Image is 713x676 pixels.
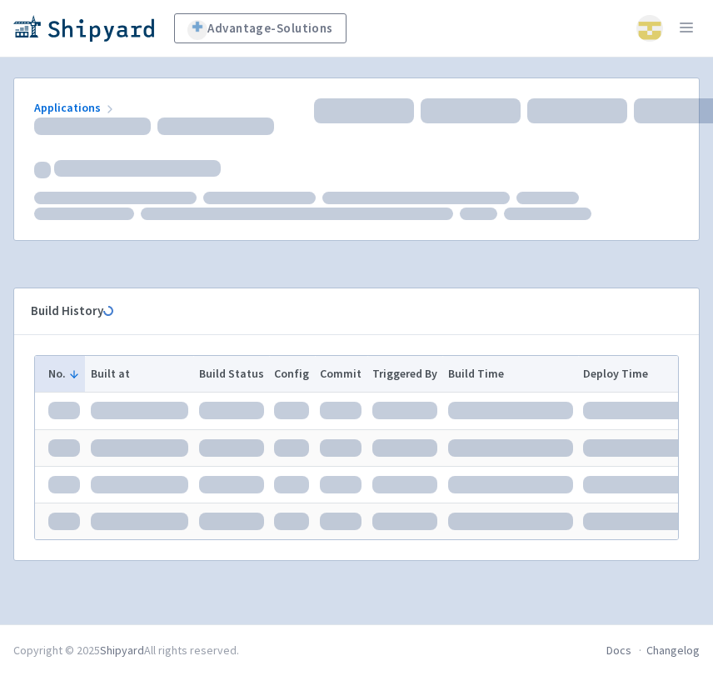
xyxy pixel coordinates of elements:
[31,302,656,321] div: Build History
[269,356,315,393] th: Config
[100,643,144,658] a: Shipyard
[85,356,193,393] th: Built at
[315,356,367,393] th: Commit
[13,15,154,42] img: Shipyard logo
[606,643,631,658] a: Docs
[193,356,269,393] th: Build Status
[48,365,80,383] button: No.
[442,356,578,393] th: Build Time
[34,100,117,115] a: Applications
[646,643,700,658] a: Changelog
[13,642,239,659] div: Copyright © 2025 All rights reserved.
[174,13,347,43] a: Advantage-Solutions
[367,356,443,393] th: Triggered By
